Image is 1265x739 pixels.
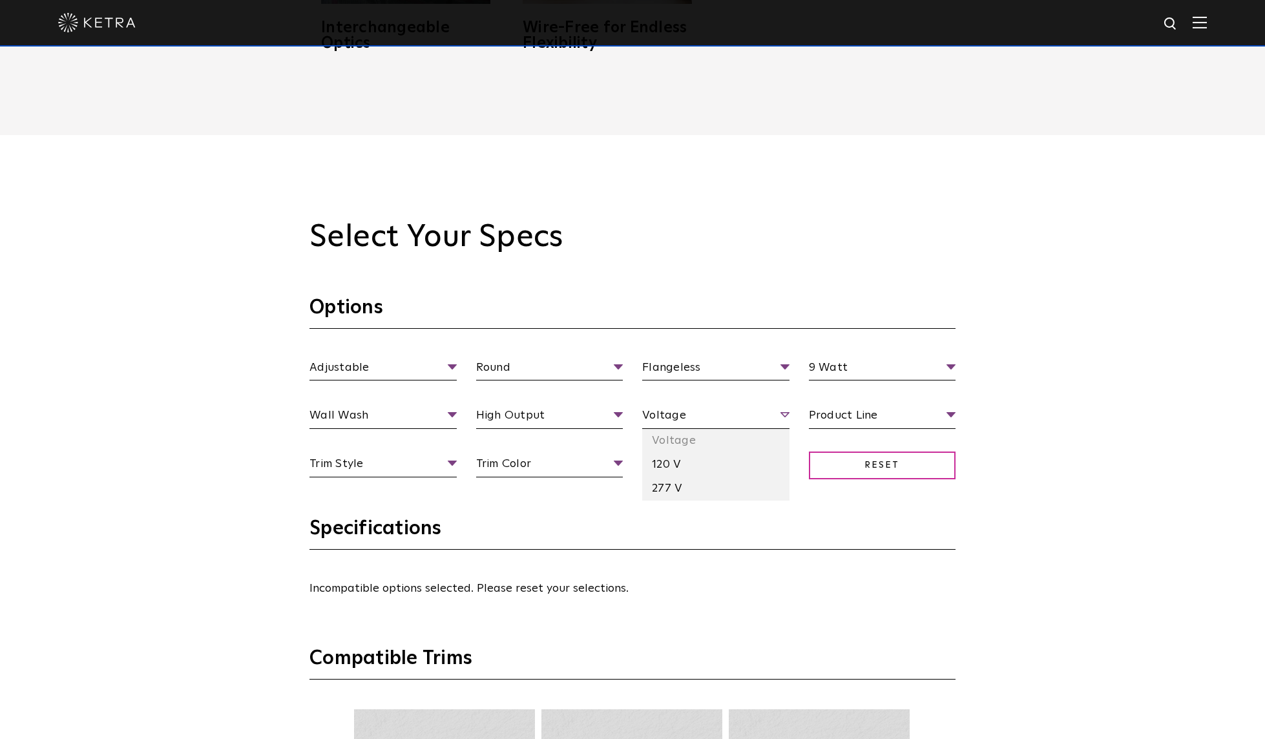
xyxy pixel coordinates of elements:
span: Voltage [642,406,789,429]
span: Reset [809,452,956,479]
span: Trim Color [476,455,623,477]
h3: Options [309,295,956,329]
h3: Compatible Trims [309,646,956,680]
li: Voltage [642,429,789,453]
span: Product Line [809,406,956,429]
img: Hamburger%20Nav.svg [1193,16,1207,28]
img: ketra-logo-2019-white [58,13,136,32]
img: search icon [1163,16,1179,32]
span: Flangeless [642,359,789,381]
span: Round [476,359,623,381]
h3: Specifications [309,516,956,550]
span: Incompatible options selected. Please reset your selections. [309,583,629,594]
span: Trim Style [309,455,457,477]
li: 120 V [642,453,789,477]
span: 9 Watt [809,359,956,381]
li: 277 V [642,477,789,501]
span: Wall Wash [309,406,457,429]
span: High Output [476,406,623,429]
span: Adjustable [309,359,457,381]
h2: Select Your Specs [309,219,956,256]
